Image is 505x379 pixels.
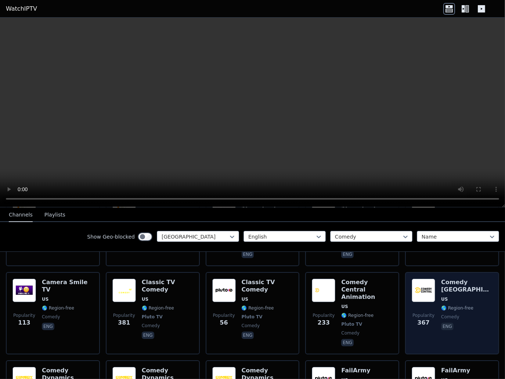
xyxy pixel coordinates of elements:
[341,330,360,336] span: comedy
[341,321,362,327] span: Pluto TV
[441,323,454,330] p: eng
[242,314,263,320] span: Pluto TV
[42,305,74,311] span: 🌎 Region-free
[44,208,65,222] button: Playlists
[412,279,435,302] img: Comedy Central East
[242,296,248,302] span: US
[87,233,135,240] label: Show Geo-blocked
[417,318,429,327] span: 367
[242,305,274,311] span: 🌎 Region-free
[213,312,235,318] span: Popularity
[12,279,36,302] img: Camera Smile TV
[142,279,193,293] h6: Classic TV Comedy
[113,312,135,318] span: Popularity
[313,312,335,318] span: Popularity
[412,312,434,318] span: Popularity
[242,279,293,293] h6: Classic TV Comedy
[242,251,254,258] p: eng
[341,251,354,258] p: eng
[13,312,35,318] span: Popularity
[242,323,260,329] span: comedy
[6,4,37,13] a: WatchIPTV
[118,318,130,327] span: 381
[42,314,60,320] span: comedy
[142,305,174,311] span: 🌎 Region-free
[42,296,48,302] span: US
[441,314,459,320] span: comedy
[142,296,148,302] span: US
[441,305,473,311] span: 🌎 Region-free
[142,323,160,329] span: comedy
[341,339,354,346] p: eng
[441,279,493,293] h6: Comedy [GEOGRAPHIC_DATA]
[42,323,54,330] p: eng
[9,208,33,222] button: Channels
[242,332,254,339] p: eng
[142,314,163,320] span: Pluto TV
[312,279,335,302] img: Comedy Central Animation
[142,332,154,339] p: eng
[341,304,348,310] span: US
[212,279,236,302] img: Classic TV Comedy
[220,318,228,327] span: 56
[341,279,393,301] h6: Comedy Central Animation
[341,312,374,318] span: 🌎 Region-free
[112,279,136,302] img: Classic TV Comedy
[441,296,448,302] span: US
[42,279,93,293] h6: Camera Smile TV
[341,367,374,374] h6: FailArmy
[18,318,30,327] span: 113
[441,367,473,374] h6: FailArmy
[318,318,330,327] span: 233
